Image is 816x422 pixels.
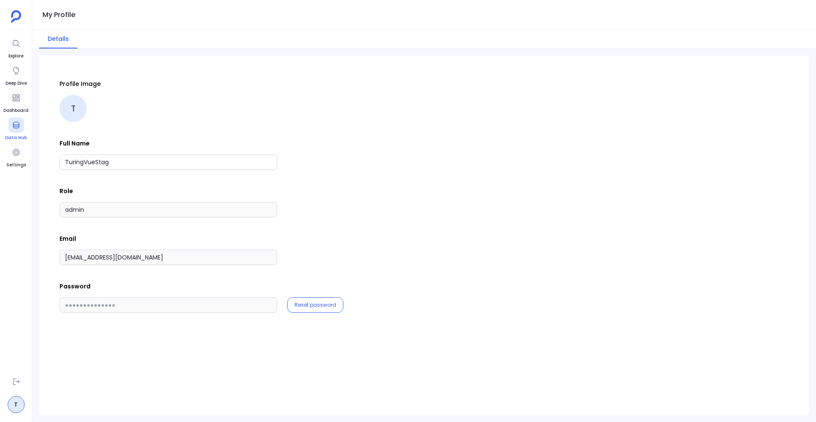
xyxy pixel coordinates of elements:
p: Full Name [59,139,789,148]
a: Deep Dive [6,63,27,87]
div: T [59,95,87,122]
button: Details [39,30,77,48]
input: Email [59,250,277,265]
img: petavue logo [11,10,21,23]
a: T [8,396,25,413]
input: Role [59,202,277,217]
button: Reset password [295,302,336,308]
input: ●●●●●●●●●●●●●● [59,297,277,313]
a: Data Hub [5,117,27,141]
h1: My Profile [42,9,75,21]
p: Password [59,282,789,291]
p: Email [59,234,789,243]
span: Explore [8,53,24,60]
a: Settings [6,145,26,168]
span: Settings [6,162,26,168]
a: Dashboard [3,90,28,114]
p: Role [59,187,789,195]
span: Data Hub [5,134,27,141]
p: Profile Image [59,80,789,88]
input: Full Name [59,154,277,170]
span: Dashboard [3,107,28,114]
a: Explore [8,36,24,60]
span: Deep Dive [6,80,27,87]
